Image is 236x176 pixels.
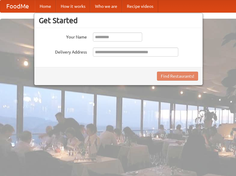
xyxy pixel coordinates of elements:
[157,72,198,81] button: Find Restaurants!
[122,0,158,12] a: Recipe videos
[56,0,90,12] a: How it works
[39,16,198,25] h3: Get Started
[90,0,122,12] a: Who we are
[0,0,35,12] a: FoodMe
[39,32,87,40] label: Your Name
[39,48,87,55] label: Delivery Address
[35,0,56,12] a: Home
